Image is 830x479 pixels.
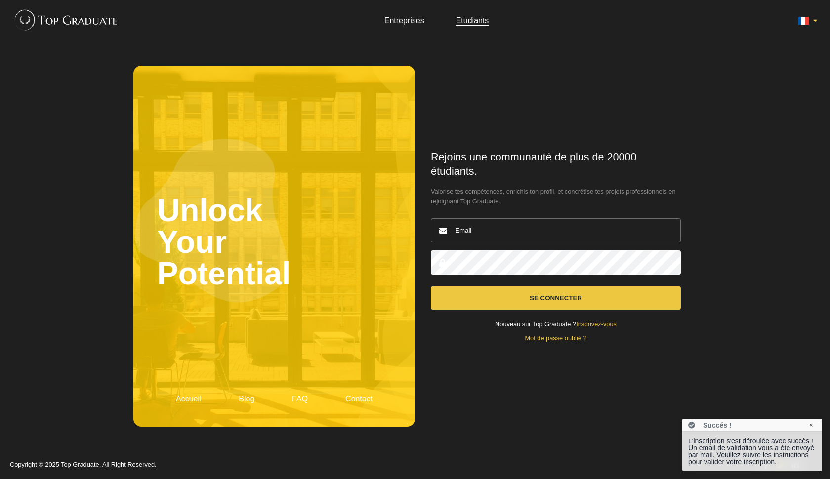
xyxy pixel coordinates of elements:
[576,320,617,328] a: Inscrivez-vous
[239,395,254,403] a: Blog
[157,89,391,395] h2: Unlock Your Potential
[10,462,752,468] p: Copyright © 2025 Top Graduate. All Right Reserved.
[431,218,681,242] input: Email
[431,150,681,179] h1: Rejoins une communauté de plus de 20000 étudiants.
[806,421,816,429] button: Close
[703,422,806,429] strong: Succés !
[384,16,424,25] a: Entreprises
[431,187,681,206] span: Valorise tes compétences, enrichis ton profil, et concrétise tes projets professionnels en rejoig...
[292,395,308,403] a: FAQ
[176,395,202,403] a: Accueil
[682,432,822,471] div: L'inscription s'est déroulée avec succès ! Un email de validation vous a été envoyé par mail. Veu...
[431,321,681,328] div: Nouveau sur Top Graduate ?
[10,5,118,35] img: Top Graduate
[525,334,586,342] a: Mot de passe oublié ?
[431,286,681,310] button: Se connecter
[345,395,373,403] a: Contact
[456,16,489,25] a: Etudiants
[809,421,813,429] span: ×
